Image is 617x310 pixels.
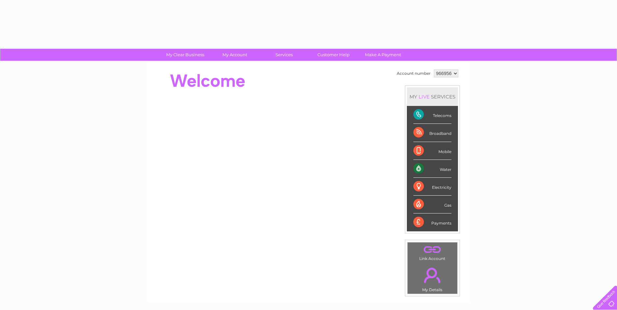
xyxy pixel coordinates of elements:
a: My Clear Business [158,49,212,61]
a: My Account [208,49,262,61]
div: MY SERVICES [407,87,458,106]
a: . [409,264,456,287]
div: Water [413,160,451,178]
a: Make A Payment [356,49,410,61]
div: Telecoms [413,106,451,124]
td: My Details [407,262,458,294]
a: . [409,244,456,255]
div: LIVE [417,94,431,100]
div: Payments [413,213,451,231]
div: Broadband [413,124,451,142]
div: Electricity [413,178,451,196]
a: Customer Help [307,49,360,61]
td: Account number [395,68,432,79]
td: Link Account [407,242,458,263]
div: Gas [413,196,451,213]
a: Services [257,49,311,61]
div: Mobile [413,142,451,160]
